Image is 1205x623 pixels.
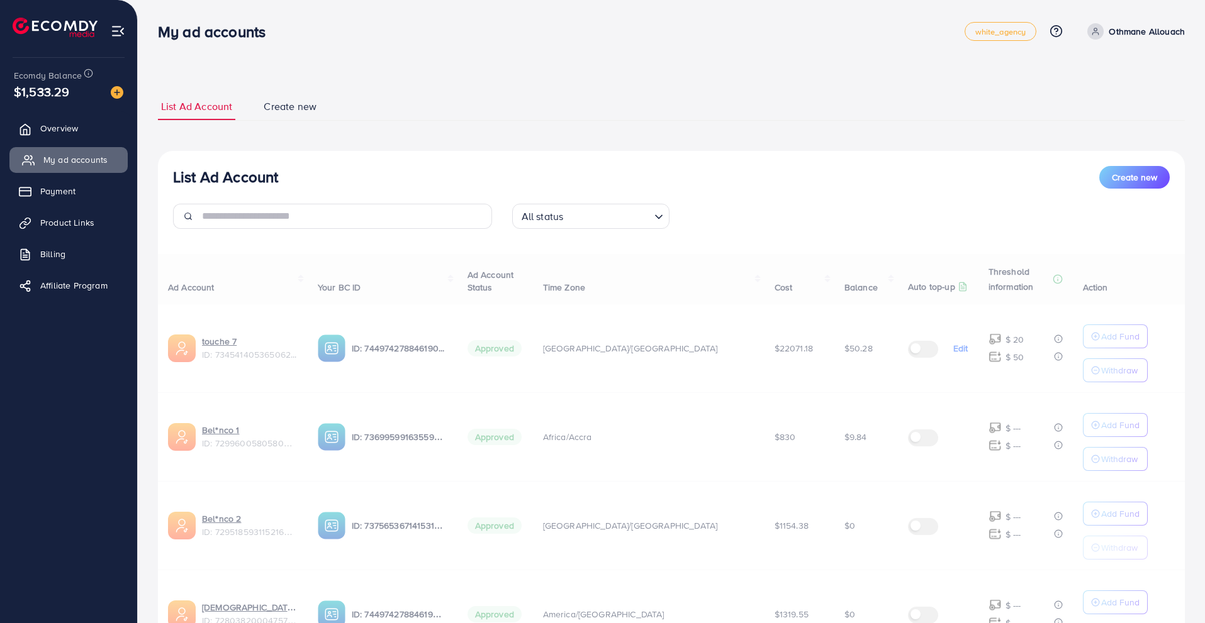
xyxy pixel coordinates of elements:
span: Overview [40,122,78,135]
img: image [111,86,123,99]
span: Product Links [40,216,94,229]
span: List Ad Account [161,99,232,114]
h3: List Ad Account [173,168,278,186]
button: Create new [1099,166,1170,189]
span: Create new [1112,171,1157,184]
img: logo [13,18,98,37]
a: white_agency [965,22,1037,41]
a: Product Links [9,210,128,235]
a: Affiliate Program [9,273,128,298]
p: Othmane Allouach [1109,24,1185,39]
a: My ad accounts [9,147,128,172]
span: Create new [264,99,317,114]
span: All status [519,207,566,226]
h3: My ad accounts [158,23,276,41]
input: Search for option [567,205,649,226]
iframe: Chat [1152,566,1196,614]
span: My ad accounts [43,153,108,166]
span: Payment [40,185,76,197]
span: white_agency [975,28,1026,36]
a: Overview [9,116,128,141]
div: Search for option [512,204,670,229]
a: Othmane Allouach [1082,23,1185,40]
a: Payment [9,179,128,204]
span: Billing [40,248,65,260]
span: $1,533.29 [14,82,69,101]
a: Billing [9,241,128,267]
img: menu [111,24,125,38]
span: Affiliate Program [40,279,108,292]
span: Ecomdy Balance [14,69,82,82]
